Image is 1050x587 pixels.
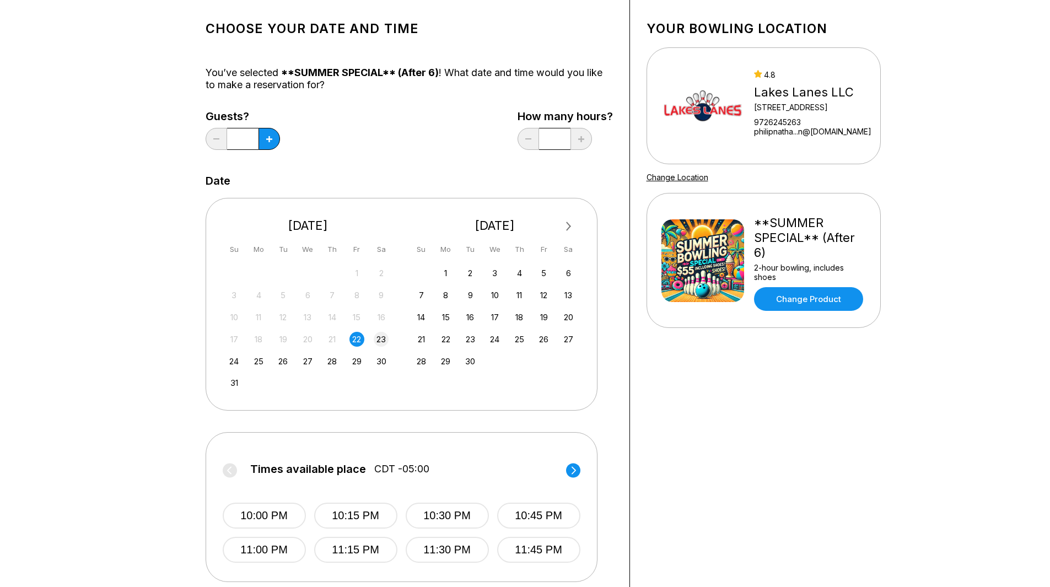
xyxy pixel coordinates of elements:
[412,265,578,369] div: month 2025-09
[349,310,364,325] div: Not available Friday, August 15th, 2025
[512,310,527,325] div: Choose Thursday, September 18th, 2025
[487,266,502,281] div: Choose Wednesday, September 3rd, 2025
[561,332,576,347] div: Choose Saturday, September 27th, 2025
[463,354,478,369] div: Choose Tuesday, September 30th, 2025
[536,266,551,281] div: Choose Friday, September 5th, 2025
[754,103,871,112] div: [STREET_ADDRESS]
[414,242,429,257] div: Su
[374,288,389,303] div: Not available Saturday, August 9th, 2025
[414,354,429,369] div: Choose Sunday, September 28th, 2025
[497,503,580,529] button: 10:45 PM
[251,242,266,257] div: Mo
[223,503,306,529] button: 10:00 PM
[561,310,576,325] div: Choose Saturday, September 20th, 2025
[560,218,578,235] button: Next Month
[251,288,266,303] div: Not available Monday, August 4th, 2025
[374,266,389,281] div: Not available Saturday, August 2nd, 2025
[463,242,478,257] div: Tu
[536,332,551,347] div: Choose Friday, September 26th, 2025
[536,242,551,257] div: Fr
[223,218,394,233] div: [DATE]
[754,70,871,79] div: 4.8
[325,242,340,257] div: Th
[349,242,364,257] div: Fr
[754,287,863,311] a: Change Product
[512,288,527,303] div: Choose Thursday, September 11th, 2025
[754,85,871,100] div: Lakes Lanes LLC
[647,21,881,36] h1: Your bowling location
[463,288,478,303] div: Choose Tuesday, September 9th, 2025
[314,537,397,563] button: 11:15 PM
[536,310,551,325] div: Choose Friday, September 19th, 2025
[406,537,489,563] button: 11:30 PM
[349,354,364,369] div: Choose Friday, August 29th, 2025
[374,242,389,257] div: Sa
[223,537,306,563] button: 11:00 PM
[374,354,389,369] div: Choose Saturday, August 30th, 2025
[276,354,290,369] div: Choose Tuesday, August 26th, 2025
[438,354,453,369] div: Choose Monday, September 29th, 2025
[206,67,613,91] div: You’ve selected ! What date and time would you like to make a reservation for?
[561,288,576,303] div: Choose Saturday, September 13th, 2025
[518,110,613,122] label: How many hours?
[325,310,340,325] div: Not available Thursday, August 14th, 2025
[349,288,364,303] div: Not available Friday, August 8th, 2025
[225,265,391,391] div: month 2025-08
[300,354,315,369] div: Choose Wednesday, August 27th, 2025
[414,310,429,325] div: Choose Sunday, September 14th, 2025
[438,310,453,325] div: Choose Monday, September 15th, 2025
[276,288,290,303] div: Not available Tuesday, August 5th, 2025
[250,463,366,475] span: Times available place
[227,375,241,390] div: Choose Sunday, August 31st, 2025
[487,310,502,325] div: Choose Wednesday, September 17th, 2025
[754,263,866,282] div: 2-hour bowling, includes shoes
[251,332,266,347] div: Not available Monday, August 18th, 2025
[487,288,502,303] div: Choose Wednesday, September 10th, 2025
[754,127,871,136] a: philipnatha...n@[DOMAIN_NAME]
[374,463,429,475] span: CDT -05:00
[206,110,280,122] label: Guests?
[251,310,266,325] div: Not available Monday, August 11th, 2025
[300,310,315,325] div: Not available Wednesday, August 13th, 2025
[227,242,241,257] div: Su
[227,310,241,325] div: Not available Sunday, August 10th, 2025
[536,288,551,303] div: Choose Friday, September 12th, 2025
[281,67,439,78] span: **SUMMER SPECIAL** (After 6)
[512,266,527,281] div: Choose Thursday, September 4th, 2025
[463,266,478,281] div: Choose Tuesday, September 2nd, 2025
[314,503,397,529] button: 10:15 PM
[754,117,871,127] div: 9726245263
[325,288,340,303] div: Not available Thursday, August 7th, 2025
[463,332,478,347] div: Choose Tuesday, September 23rd, 2025
[349,266,364,281] div: Not available Friday, August 1st, 2025
[374,310,389,325] div: Not available Saturday, August 16th, 2025
[438,332,453,347] div: Choose Monday, September 22nd, 2025
[227,354,241,369] div: Choose Sunday, August 24th, 2025
[374,332,389,347] div: Choose Saturday, August 23rd, 2025
[300,288,315,303] div: Not available Wednesday, August 6th, 2025
[300,242,315,257] div: We
[410,218,580,233] div: [DATE]
[414,332,429,347] div: Choose Sunday, September 21st, 2025
[497,537,580,563] button: 11:45 PM
[647,173,708,182] a: Change Location
[661,64,744,147] img: Lakes Lanes LLC
[754,216,866,260] div: **SUMMER SPECIAL** (After 6)
[512,242,527,257] div: Th
[414,288,429,303] div: Choose Sunday, September 7th, 2025
[463,310,478,325] div: Choose Tuesday, September 16th, 2025
[325,332,340,347] div: Not available Thursday, August 21st, 2025
[251,354,266,369] div: Choose Monday, August 25th, 2025
[276,310,290,325] div: Not available Tuesday, August 12th, 2025
[325,354,340,369] div: Choose Thursday, August 28th, 2025
[206,175,230,187] label: Date
[487,332,502,347] div: Choose Wednesday, September 24th, 2025
[227,332,241,347] div: Not available Sunday, August 17th, 2025
[438,288,453,303] div: Choose Monday, September 8th, 2025
[206,21,613,36] h1: Choose your Date and time
[349,332,364,347] div: Choose Friday, August 22nd, 2025
[300,332,315,347] div: Not available Wednesday, August 20th, 2025
[406,503,489,529] button: 10:30 PM
[561,266,576,281] div: Choose Saturday, September 6th, 2025
[276,332,290,347] div: Not available Tuesday, August 19th, 2025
